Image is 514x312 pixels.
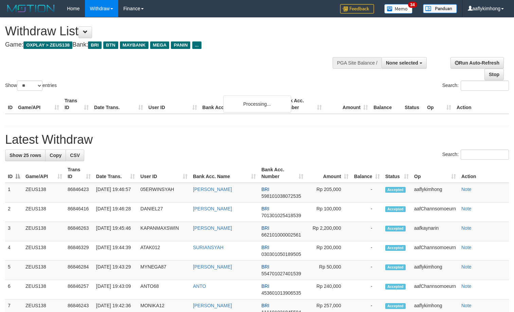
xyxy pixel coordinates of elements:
[385,245,406,251] span: Accepted
[192,41,201,49] span: ...
[385,264,406,270] span: Accepted
[411,183,459,203] td: aaflykimhong
[138,203,190,222] td: DANIEL27
[5,222,23,241] td: 3
[23,222,65,241] td: ZEUS138
[66,150,84,161] a: CSV
[461,264,472,270] a: Note
[193,264,232,270] a: [PERSON_NAME]
[138,241,190,261] td: ATAK012
[93,280,138,299] td: [DATE] 19:43:09
[385,226,406,231] span: Accepted
[461,150,509,160] input: Search:
[138,261,190,280] td: MYNEGA87
[193,303,232,308] a: [PERSON_NAME]
[333,57,382,69] div: PGA Site Balance /
[10,153,41,158] span: Show 25 rows
[261,225,269,231] span: BRI
[442,150,509,160] label: Search:
[261,206,269,211] span: BRI
[411,261,459,280] td: aaflykimhong
[411,241,459,261] td: aafChannsomoeurn
[5,150,46,161] a: Show 25 rows
[384,4,413,14] img: Button%20Memo.svg
[5,41,336,48] h4: Game: Bank:
[138,163,190,183] th: User ID: activate to sort column ascending
[351,203,383,222] td: -
[223,96,291,112] div: Processing...
[23,203,65,222] td: ZEUS138
[23,163,65,183] th: Game/API: activate to sort column ascending
[23,41,72,49] span: OXPLAY > ZEUS138
[351,183,383,203] td: -
[5,163,23,183] th: ID: activate to sort column descending
[306,280,351,299] td: Rp 240,000
[442,81,509,91] label: Search:
[261,187,269,192] span: BRI
[65,222,93,241] td: 86846263
[45,150,66,161] a: Copy
[408,2,417,8] span: 34
[411,203,459,222] td: aafChannsomoeurn
[306,203,351,222] td: Rp 100,000
[93,163,138,183] th: Date Trans.: activate to sort column ascending
[340,4,374,14] img: Feedback.jpg
[138,222,190,241] td: KAPANMAXSWIN
[17,81,42,91] select: Showentries
[23,183,65,203] td: ZEUS138
[261,264,269,270] span: BRI
[261,245,269,250] span: BRI
[385,187,406,193] span: Accepted
[65,261,93,280] td: 86846284
[461,245,472,250] a: Note
[193,245,224,250] a: SURIANSYAH
[193,206,232,211] a: [PERSON_NAME]
[261,283,269,289] span: BRI
[193,283,206,289] a: ANTO
[65,241,93,261] td: 86846329
[5,133,509,146] h1: Latest Withdraw
[306,222,351,241] td: Rp 2,200,000
[5,261,23,280] td: 5
[261,252,301,257] span: Copy 030301050189505 to clipboard
[423,4,457,13] img: panduan.png
[146,94,200,114] th: User ID
[5,241,23,261] td: 4
[65,203,93,222] td: 86846416
[261,213,301,218] span: Copy 701301025418539 to clipboard
[70,153,80,158] span: CSV
[93,222,138,241] td: [DATE] 19:45:46
[461,187,472,192] a: Note
[461,303,472,308] a: Note
[23,241,65,261] td: ZEUS138
[424,94,454,114] th: Op
[461,283,472,289] a: Note
[15,94,62,114] th: Game/API
[5,280,23,299] td: 6
[461,225,472,231] a: Note
[261,232,301,238] span: Copy 662101000002561 to clipboard
[450,57,504,69] a: Run Auto-Refresh
[93,203,138,222] td: [DATE] 19:46:28
[385,303,406,309] span: Accepted
[200,94,279,114] th: Bank Acc. Name
[193,225,232,231] a: [PERSON_NAME]
[190,163,259,183] th: Bank Acc. Name: activate to sort column ascending
[306,241,351,261] td: Rp 200,000
[259,163,306,183] th: Bank Acc. Number: activate to sort column ascending
[385,284,406,290] span: Accepted
[5,203,23,222] td: 2
[261,271,301,276] span: Copy 554701027401539 to clipboard
[461,81,509,91] input: Search:
[193,187,232,192] a: [PERSON_NAME]
[402,94,424,114] th: Status
[23,261,65,280] td: ZEUS138
[93,241,138,261] td: [DATE] 19:44:39
[382,57,427,69] button: None selected
[138,280,190,299] td: ANTO68
[411,163,459,183] th: Op: activate to sort column ascending
[5,3,57,14] img: MOTION_logo.png
[88,41,101,49] span: BRI
[261,193,301,199] span: Copy 598101038072535 to clipboard
[351,261,383,280] td: -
